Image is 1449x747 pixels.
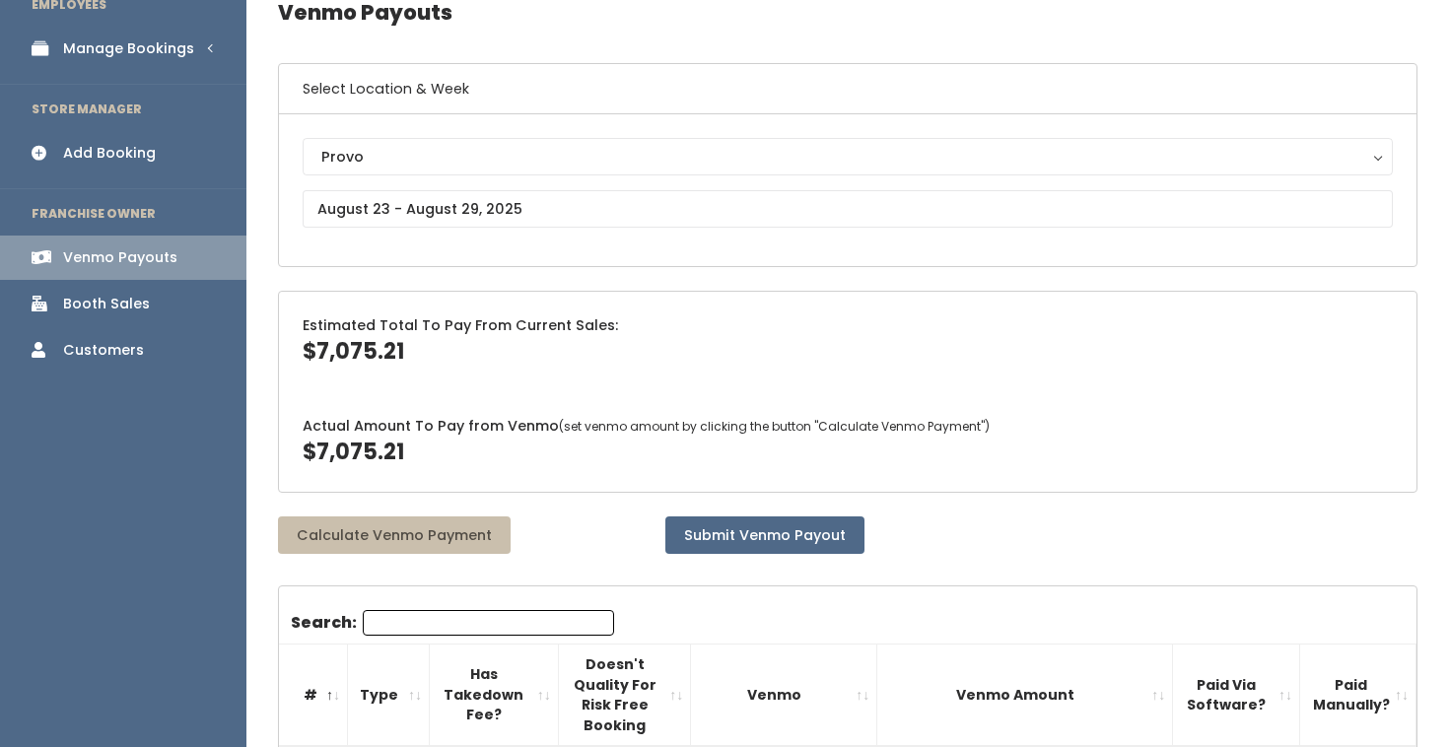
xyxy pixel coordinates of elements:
[691,644,877,746] th: Venmo: activate to sort column ascending
[279,64,1416,114] h6: Select Location & Week
[63,294,150,314] div: Booth Sales
[63,143,156,164] div: Add Booking
[558,644,691,746] th: Doesn't Quality For Risk Free Booking : activate to sort column ascending
[1300,644,1416,746] th: Paid Manually?: activate to sort column ascending
[303,190,1393,228] input: August 23 - August 29, 2025
[348,644,430,746] th: Type: activate to sort column ascending
[63,38,194,59] div: Manage Bookings
[559,418,990,435] span: (set venmo amount by clicking the button "Calculate Venmo Payment")
[303,336,404,367] span: $7,075.21
[321,146,1374,168] div: Provo
[279,392,1416,492] div: Actual Amount To Pay from Venmo
[303,138,1393,175] button: Provo
[430,644,559,746] th: Has Takedown Fee?: activate to sort column ascending
[303,437,404,467] span: $7,075.21
[363,610,614,636] input: Search:
[665,516,864,554] button: Submit Venmo Payout
[279,292,1416,391] div: Estimated Total To Pay From Current Sales:
[1173,644,1300,746] th: Paid Via Software?: activate to sort column ascending
[63,340,144,361] div: Customers
[63,247,177,268] div: Venmo Payouts
[278,516,511,554] button: Calculate Venmo Payment
[291,610,614,636] label: Search:
[279,644,348,746] th: #: activate to sort column descending
[877,644,1173,746] th: Venmo Amount: activate to sort column ascending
